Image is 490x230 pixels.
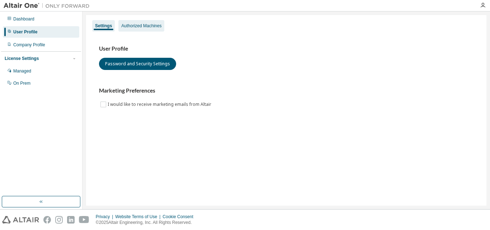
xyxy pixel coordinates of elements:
label: I would like to receive marketing emails from Altair [108,100,213,109]
div: Settings [95,23,112,29]
div: Company Profile [13,42,45,48]
div: Cookie Consent [162,214,197,220]
p: © 2025 Altair Engineering, Inc. All Rights Reserved. [96,220,198,226]
img: linkedin.svg [67,216,75,224]
div: Privacy [96,214,115,220]
div: Website Terms of Use [115,214,162,220]
div: Dashboard [13,16,34,22]
button: Password and Security Settings [99,58,176,70]
img: altair_logo.svg [2,216,39,224]
h3: Marketing Preferences [99,87,473,94]
img: instagram.svg [55,216,63,224]
div: User Profile [13,29,37,35]
div: License Settings [5,56,39,61]
div: On Prem [13,80,30,86]
div: Managed [13,68,31,74]
img: Altair One [4,2,93,9]
img: facebook.svg [43,216,51,224]
h3: User Profile [99,45,473,52]
img: youtube.svg [79,216,89,224]
div: Authorized Machines [121,23,161,29]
